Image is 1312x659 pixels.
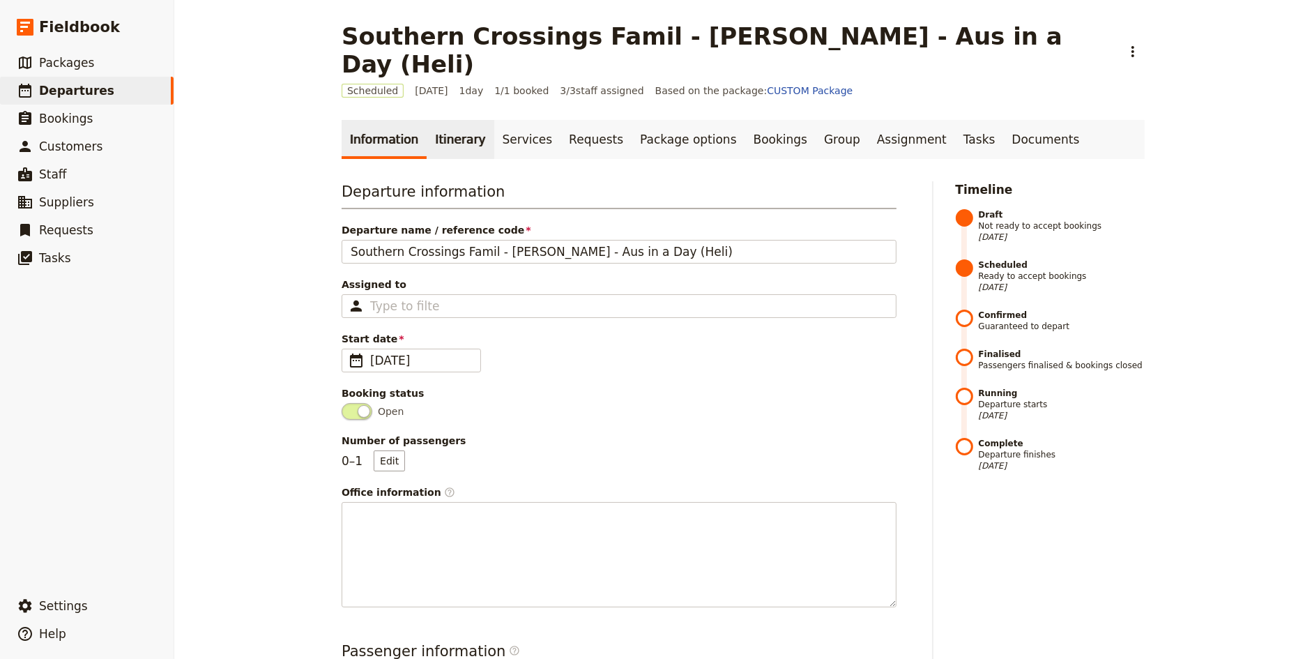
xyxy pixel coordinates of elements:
[1121,40,1145,63] button: Actions
[39,167,67,181] span: Staff
[979,209,1145,220] strong: Draft
[459,84,484,98] span: 1 day
[979,310,1145,321] strong: Confirmed
[1003,120,1088,159] a: Documents
[979,232,1145,243] span: [DATE]
[342,181,897,209] h3: Departure information
[979,388,1145,399] strong: Running
[39,195,94,209] span: Suppliers
[979,259,1145,271] strong: Scheduled
[342,386,897,400] div: Booking status
[39,56,94,70] span: Packages
[979,410,1145,421] span: [DATE]
[745,120,816,159] a: Bookings
[979,310,1145,332] span: Guaranteed to depart
[39,17,120,38] span: Fieldbook
[370,352,472,369] span: [DATE]
[816,120,869,159] a: Group
[342,84,404,98] span: Scheduled
[979,349,1145,360] strong: Finalised
[342,22,1113,78] h1: Southern Crossings Famil - [PERSON_NAME] - Aus in a Day (Heli)
[342,450,405,471] p: 0 – 1
[979,460,1145,471] span: [DATE]
[494,120,561,159] a: Services
[39,112,93,126] span: Bookings
[39,251,71,265] span: Tasks
[39,627,66,641] span: Help
[955,120,1004,159] a: Tasks
[378,404,404,418] span: Open
[39,84,114,98] span: Departures
[509,645,520,656] span: ​
[655,84,853,98] span: Based on the package:
[560,120,632,159] a: Requests
[39,223,93,237] span: Requests
[979,259,1145,293] span: Ready to accept bookings
[979,438,1145,471] span: Departure finishes
[342,120,427,159] a: Information
[444,487,455,498] span: ​
[342,332,897,346] span: Start date
[956,181,1145,198] h2: Timeline
[979,438,1145,449] strong: Complete
[348,352,365,369] span: ​
[342,434,897,448] span: Number of passengers
[979,349,1145,371] span: Passengers finalised & bookings closed
[979,209,1145,243] span: Not ready to accept bookings
[370,298,439,315] input: Assigned to
[979,388,1145,421] span: Departure starts
[632,120,745,159] a: Package options
[767,85,853,96] a: CUSTOM Package
[342,278,897,291] span: Assigned to
[415,84,448,98] span: [DATE]
[979,282,1145,293] span: [DATE]
[494,84,549,98] span: 1/1 booked
[342,485,897,499] div: Office information
[39,139,102,153] span: Customers
[342,240,897,264] input: Departure name / reference code
[560,84,643,98] span: 3 / 3 staff assigned
[427,120,494,159] a: Itinerary
[869,120,955,159] a: Assignment
[374,450,405,471] button: Number of passengers0–1
[342,223,897,237] span: Departure name / reference code
[39,599,88,613] span: Settings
